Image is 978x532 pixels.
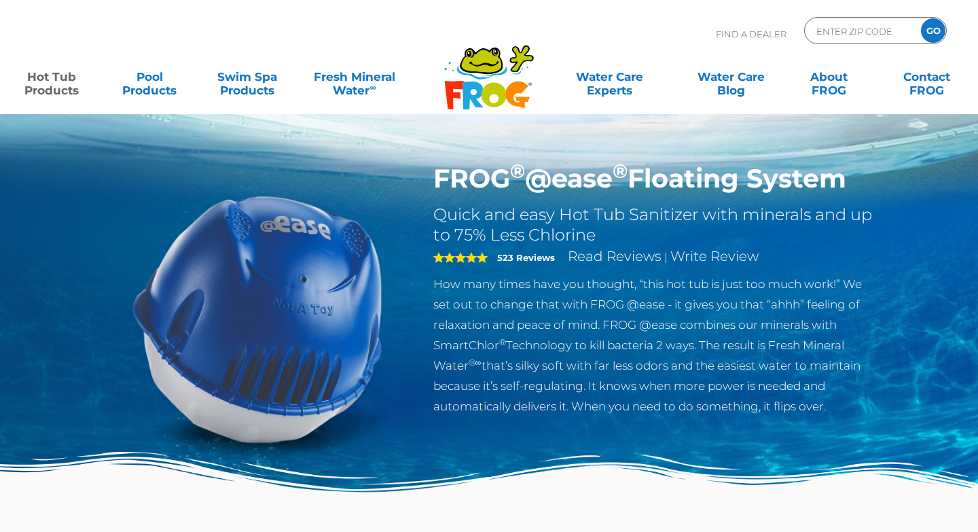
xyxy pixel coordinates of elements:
p: Find A Dealer [716,17,786,51]
a: AboutFROG [791,63,867,90]
a: Read Reviews [568,248,662,264]
sup: ∞ [369,82,376,92]
a: PoolProducts [111,63,187,90]
sup: ® [499,337,506,347]
input: GO [921,18,945,43]
strong: 523 Reviews [497,252,555,263]
a: Fresh MineralWater∞ [307,63,402,90]
a: Write Review [670,248,759,264]
a: Swim SpaProducts [209,63,285,90]
a: ContactFROG [888,63,964,90]
img: Frog Products Logo [437,27,541,110]
span: | [664,251,668,264]
p: How many times have you thought, “this hot tub is just too much work!” We set out to change that ... [433,274,877,416]
a: Water CareBlog [693,63,769,90]
img: hot-tub-product-atease-system.png [102,163,413,474]
sup: ® [510,159,525,183]
a: Water CareExperts [547,63,671,90]
sup: ®∞ [469,357,482,368]
span: 5 [433,252,488,263]
h1: FROG @ease Floating System [433,163,877,194]
sup: ® [613,159,628,183]
h2: Quick and easy Hot Tub Sanitizer with minerals and up to 75% Less Chlorine [433,205,877,245]
a: Hot TubProducts [14,63,90,90]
